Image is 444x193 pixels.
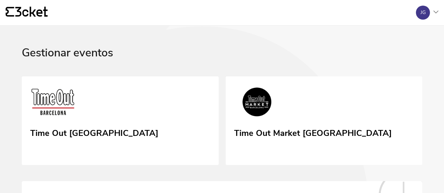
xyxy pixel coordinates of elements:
img: Time Out Barcelona [30,88,76,119]
a: {' '} [6,7,48,19]
div: JG [420,10,426,15]
div: Time Out Market [GEOGRAPHIC_DATA] [234,126,392,138]
a: Time Out Barcelona Time Out [GEOGRAPHIC_DATA] [22,76,219,165]
div: Time Out [GEOGRAPHIC_DATA] [30,126,158,138]
a: Time Out Market Barcelona Time Out Market [GEOGRAPHIC_DATA] [226,76,423,165]
img: Time Out Market Barcelona [234,88,280,119]
g: {' '} [6,7,14,17]
div: Gestionar eventos [22,47,422,76]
